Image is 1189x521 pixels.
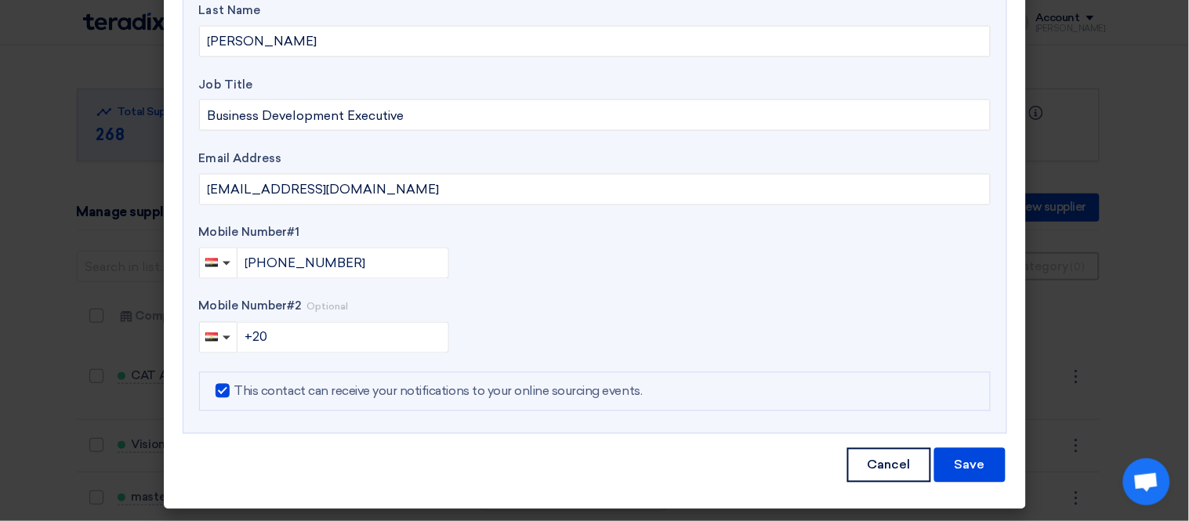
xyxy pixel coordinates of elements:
[934,448,1006,483] button: Save
[199,76,991,94] label: Job Title
[199,99,991,131] input: Enter your job title..
[237,248,449,279] input: Enter your phone number...
[199,298,991,316] label: Mobile Number #2
[216,382,643,401] label: This contact can receive your notifications to your online sourcing events.
[199,174,991,205] input: Enter the email address...
[199,26,991,57] input: Enter your last name..
[237,322,449,353] input: Enter your phone number...
[1123,458,1170,505] a: Open chat
[199,224,991,242] label: Mobile Number #1
[847,448,931,483] button: Cancel
[306,302,349,313] span: Optional
[199,2,991,20] label: Last Name
[199,150,991,168] label: Email Address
